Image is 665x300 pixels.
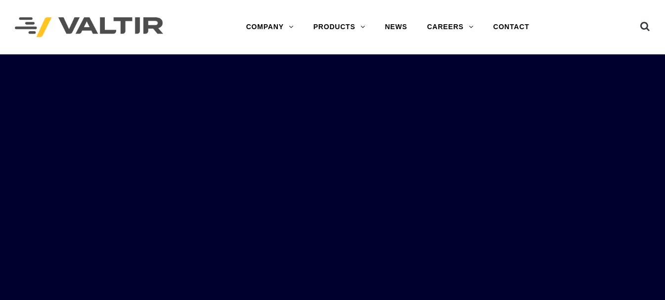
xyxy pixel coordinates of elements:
[236,17,304,37] a: COMPANY
[417,17,484,37] a: CAREERS
[375,17,417,37] a: NEWS
[484,17,539,37] a: CONTACT
[15,17,163,38] img: Valtir
[304,17,375,37] a: PRODUCTS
